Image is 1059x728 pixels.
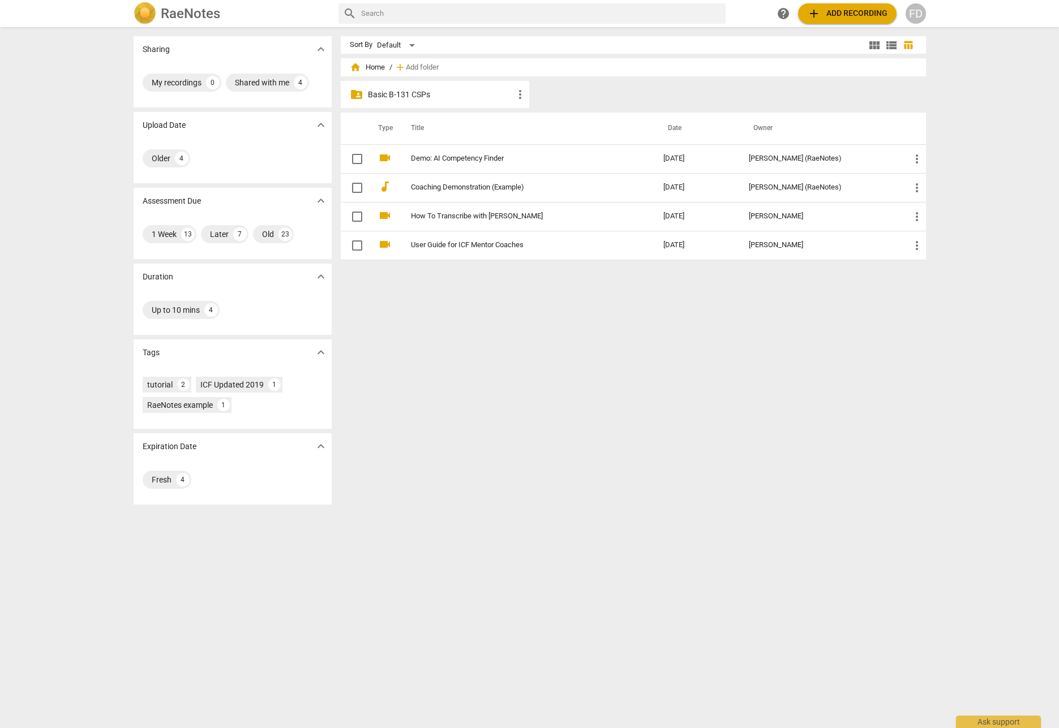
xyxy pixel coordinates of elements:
span: videocam [378,209,392,222]
p: Sharing [143,44,170,55]
button: Show more [312,438,329,455]
div: 2 [177,378,190,391]
th: Title [397,113,654,144]
td: [DATE] [654,144,740,173]
a: Demo: AI Competency Finder [411,154,623,163]
span: videocam [378,151,392,165]
span: search [343,7,357,20]
input: Search [361,5,721,23]
th: Owner [740,113,901,144]
a: Help [773,3,794,24]
span: help [777,7,790,20]
span: add [807,7,821,20]
div: 7 [233,227,247,241]
div: [PERSON_NAME] [749,212,892,221]
div: RaeNotes example [147,399,213,411]
div: Older [152,153,170,164]
div: 1 [217,399,230,411]
a: User Guide for ICF Mentor Coaches [411,241,623,249]
div: 23 [278,227,292,241]
p: Duration [143,271,173,283]
div: Default [377,36,419,54]
span: videocam [378,238,392,251]
div: ICF Updated 2019 [200,379,264,390]
div: 4 [294,76,307,89]
span: folder_shared [350,88,363,101]
div: Later [210,229,229,240]
div: Sort By [350,41,372,49]
span: Add folder [406,63,439,72]
span: / [389,63,392,72]
h2: RaeNotes [161,6,220,21]
div: Shared with me [235,77,289,88]
span: more_vert [910,181,924,195]
td: [DATE] [654,231,740,260]
a: LogoRaeNotes [134,2,329,25]
td: [DATE] [654,173,740,202]
th: Type [369,113,397,144]
span: expand_more [314,346,328,359]
p: Upload Date [143,119,186,131]
span: add [395,62,406,73]
button: Show more [312,41,329,58]
span: table_chart [903,40,914,50]
a: Coaching Demonstration (Example) [411,183,623,192]
p: Expiration Date [143,441,196,453]
button: Tile view [866,37,883,54]
div: Up to 10 mins [152,304,200,316]
button: List view [883,37,900,54]
button: Show more [312,344,329,361]
div: Old [262,229,274,240]
span: more_vert [910,239,924,252]
span: expand_more [314,270,328,283]
p: Assessment Due [143,195,201,207]
img: Logo [134,2,156,25]
td: [DATE] [654,202,740,231]
span: expand_more [314,118,328,132]
div: Fresh [152,474,172,485]
button: Show more [312,192,329,209]
div: [PERSON_NAME] (RaeNotes) [749,183,892,192]
span: more_vert [910,152,924,166]
button: Table view [900,37,917,54]
button: FD [906,3,926,24]
div: 1 Week [152,229,177,240]
div: [PERSON_NAME] [749,241,892,249]
button: Upload [798,3,897,24]
div: 4 [176,473,190,486]
span: audiotrack [378,180,392,193]
button: Show more [312,268,329,285]
span: view_list [885,38,898,52]
span: expand_more [314,42,328,56]
span: Home [350,62,385,73]
span: expand_more [314,194,328,208]
button: Show more [312,117,329,133]
a: How To Transcribe with [PERSON_NAME] [411,212,623,221]
div: 4 [175,152,188,165]
span: more_vert [513,88,527,101]
span: expand_more [314,440,328,453]
p: Basic B-131 CSPs [368,89,514,101]
span: view_module [868,38,881,52]
div: 1 [268,378,281,391]
div: Ask support [956,716,1041,728]
div: 0 [206,76,220,89]
div: 4 [204,303,218,317]
span: more_vert [910,210,924,223]
span: Add recording [807,7,887,20]
div: 13 [181,227,195,241]
div: My recordings [152,77,201,88]
p: Tags [143,347,160,359]
th: Date [654,113,740,144]
div: tutorial [147,379,173,390]
span: home [350,62,361,73]
div: [PERSON_NAME] (RaeNotes) [749,154,892,163]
